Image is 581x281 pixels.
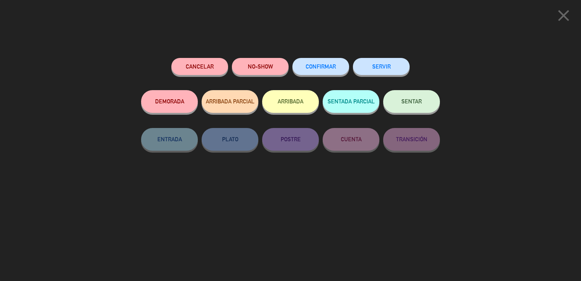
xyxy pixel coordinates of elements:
span: SENTAR [401,98,422,105]
i: close [554,6,573,25]
button: SERVIR [353,58,410,75]
button: NO-SHOW [232,58,289,75]
button: SENTAR [383,90,440,113]
button: ARRIBADA PARCIAL [202,90,258,113]
span: ARRIBADA PARCIAL [206,98,255,105]
button: ARRIBADA [262,90,319,113]
span: CONFIRMAR [306,63,336,70]
button: CUENTA [323,128,379,151]
button: DEMORADA [141,90,198,113]
button: POSTRE [262,128,319,151]
button: SENTADA PARCIAL [323,90,379,113]
button: TRANSICIÓN [383,128,440,151]
button: PLATO [202,128,258,151]
button: CONFIRMAR [292,58,349,75]
button: close [552,6,575,28]
button: ENTRADA [141,128,198,151]
button: Cancelar [171,58,228,75]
